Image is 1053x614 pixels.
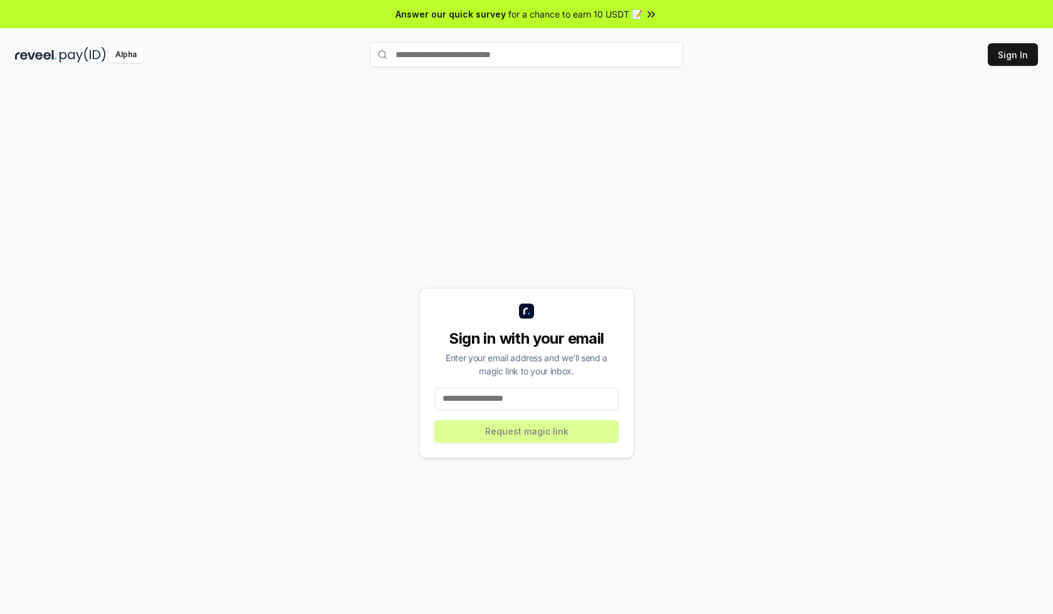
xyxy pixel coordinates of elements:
[519,304,534,319] img: logo_small
[60,47,106,63] img: pay_id
[508,8,642,21] span: for a chance to earn 10 USDT 📝
[988,43,1038,66] button: Sign In
[15,47,57,63] img: reveel_dark
[396,8,506,21] span: Answer our quick survey
[434,351,619,378] div: Enter your email address and we’ll send a magic link to your inbox.
[108,47,144,63] div: Alpha
[434,329,619,349] div: Sign in with your email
